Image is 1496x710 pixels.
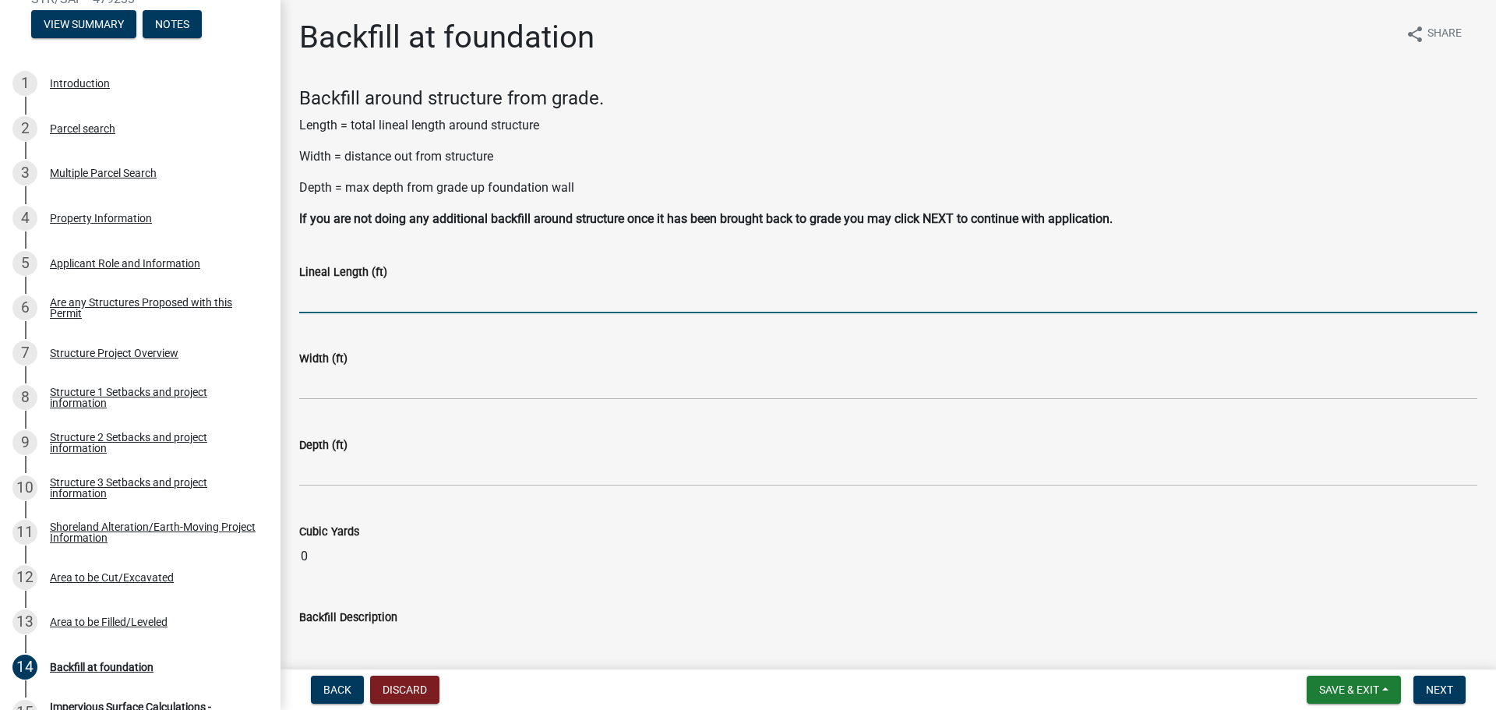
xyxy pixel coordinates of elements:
[311,676,364,704] button: Back
[299,19,595,56] h1: Backfill at foundation
[50,123,115,134] div: Parcel search
[50,477,256,499] div: Structure 3 Setbacks and project information
[1427,25,1462,44] span: Share
[12,609,37,634] div: 13
[299,178,1477,197] p: Depth = max depth from grade up foundation wall
[50,572,174,583] div: Area to be Cut/Excavated
[299,147,1477,166] p: Width = distance out from structure
[299,87,1477,110] h4: Backfill around structure from grade.
[299,267,387,278] label: Lineal Length (ft)
[50,432,256,454] div: Structure 2 Setbacks and project information
[12,341,37,366] div: 7
[1393,19,1474,49] button: shareShare
[1426,684,1453,696] span: Next
[12,430,37,455] div: 9
[50,387,256,408] div: Structure 1 Setbacks and project information
[299,613,397,623] label: Backfill Description
[12,385,37,410] div: 8
[50,168,157,178] div: Multiple Parcel Search
[12,295,37,320] div: 6
[12,161,37,185] div: 3
[50,78,110,89] div: Introduction
[299,440,348,451] label: Depth (ft)
[50,521,256,543] div: Shoreland Alteration/Earth-Moving Project Information
[12,116,37,141] div: 2
[31,10,136,38] button: View Summary
[1307,676,1401,704] button: Save & Exit
[50,662,153,673] div: Backfill at foundation
[50,258,200,269] div: Applicant Role and Information
[50,297,256,319] div: Are any Structures Proposed with this Permit
[1413,676,1466,704] button: Next
[370,676,439,704] button: Discard
[12,71,37,96] div: 1
[143,19,202,32] wm-modal-confirm: Notes
[299,211,1113,226] strong: If you are not doing any additional backfill around structure once it has been brought back to gr...
[12,565,37,590] div: 12
[299,354,348,365] label: Width (ft)
[12,655,37,680] div: 14
[299,116,1477,135] p: Length = total lineal length around structure
[12,251,37,276] div: 5
[1406,25,1424,44] i: share
[12,520,37,545] div: 11
[323,684,351,696] span: Back
[50,616,168,627] div: Area to be Filled/Leveled
[50,348,178,359] div: Structure Project Overview
[12,475,37,500] div: 10
[12,206,37,231] div: 4
[143,10,202,38] button: Notes
[299,527,359,538] label: Cubic Yards
[1319,684,1379,696] span: Save & Exit
[50,213,152,224] div: Property Information
[31,19,136,32] wm-modal-confirm: Summary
